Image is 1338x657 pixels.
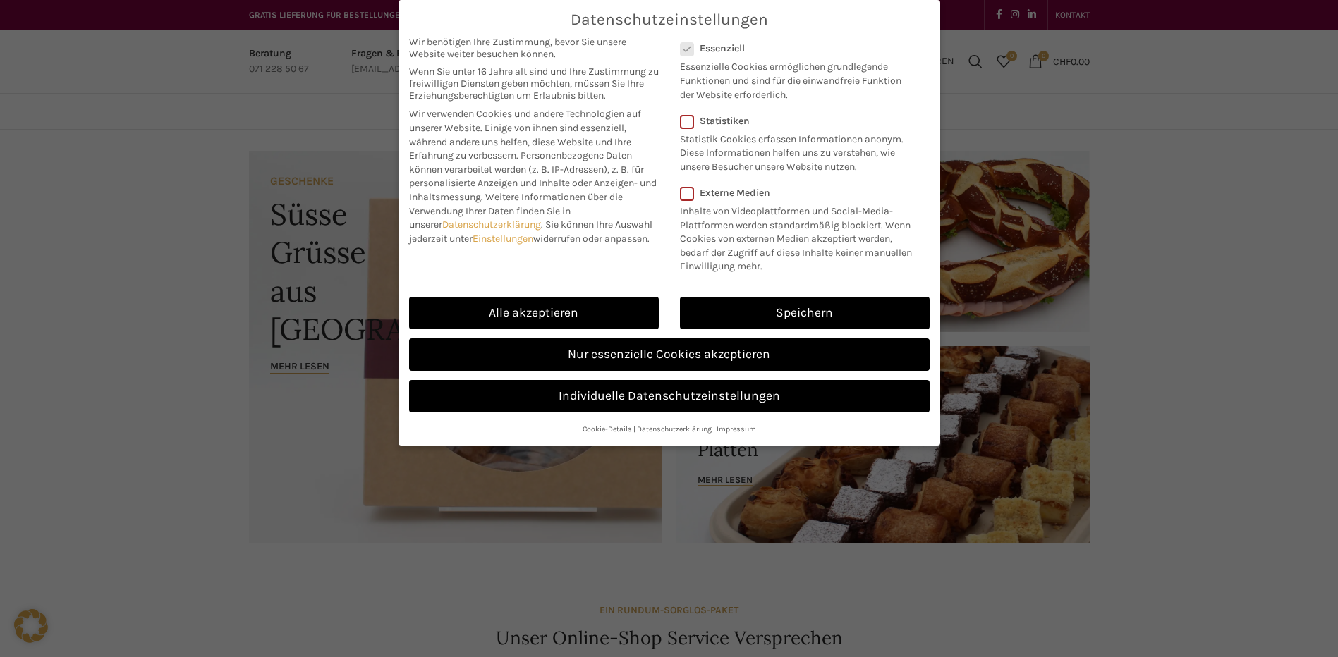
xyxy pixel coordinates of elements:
a: Speichern [680,297,930,329]
label: Essenziell [680,42,911,54]
a: Cookie-Details [583,424,632,434]
p: Essenzielle Cookies ermöglichen grundlegende Funktionen und sind für die einwandfreie Funktion de... [680,54,911,102]
a: Individuelle Datenschutzeinstellungen [409,380,930,412]
span: Wenn Sie unter 16 Jahre alt sind und Ihre Zustimmung zu freiwilligen Diensten geben möchten, müss... [409,66,659,102]
a: Einstellungen [473,233,533,245]
p: Inhalte von Videoplattformen und Social-Media-Plattformen werden standardmäßig blockiert. Wenn Co... [680,199,920,274]
span: Wir benötigen Ihre Zustimmung, bevor Sie unsere Website weiter besuchen können. [409,36,659,60]
span: Wir verwenden Cookies und andere Technologien auf unserer Website. Einige von ihnen sind essenzie... [409,108,641,161]
label: Statistiken [680,115,911,127]
span: Weitere Informationen über die Verwendung Ihrer Daten finden Sie in unserer . [409,191,623,231]
a: Impressum [717,424,756,434]
span: Personenbezogene Daten können verarbeitet werden (z. B. IP-Adressen), z. B. für personalisierte A... [409,149,657,203]
p: Statistik Cookies erfassen Informationen anonym. Diese Informationen helfen uns zu verstehen, wie... [680,127,911,174]
a: Alle akzeptieren [409,297,659,329]
span: Sie können Ihre Auswahl jederzeit unter widerrufen oder anpassen. [409,219,652,245]
span: Datenschutzeinstellungen [571,11,768,29]
a: Datenschutzerklärung [637,424,712,434]
a: Nur essenzielle Cookies akzeptieren [409,338,930,371]
a: Datenschutzerklärung [442,219,541,231]
label: Externe Medien [680,187,920,199]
